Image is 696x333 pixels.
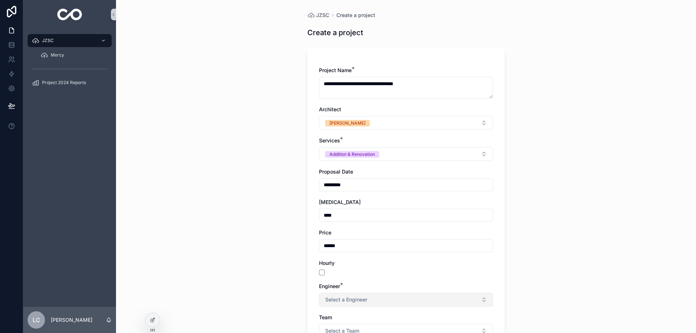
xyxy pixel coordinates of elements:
[336,12,375,19] a: Create a project
[319,260,335,266] span: Hourly
[319,116,493,130] button: Select Button
[51,52,64,58] span: Mercy
[36,49,112,62] a: Mercy
[319,293,493,307] button: Select Button
[307,28,363,38] h1: Create a project
[330,151,375,158] div: Addition & Renovation
[319,147,493,161] button: Select Button
[319,137,340,143] span: Services
[42,38,54,43] span: JZSC
[33,316,40,324] span: LC
[319,199,361,205] span: [MEDICAL_DATA]
[319,229,331,236] span: Price
[28,34,112,47] a: JZSC
[42,80,86,86] span: Project 2024 Reports
[57,9,82,20] img: App logo
[319,314,332,320] span: Team
[319,67,352,73] span: Project Name
[319,106,341,112] span: Architect
[319,283,340,289] span: Engineer
[319,168,353,175] span: Proposal Date
[307,12,329,19] a: JZSC
[330,120,365,126] div: [PERSON_NAME]
[51,316,92,324] p: [PERSON_NAME]
[325,296,367,303] span: Select a Engineer
[28,76,112,89] a: Project 2024 Reports
[23,29,116,99] div: scrollable content
[316,12,329,19] span: JZSC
